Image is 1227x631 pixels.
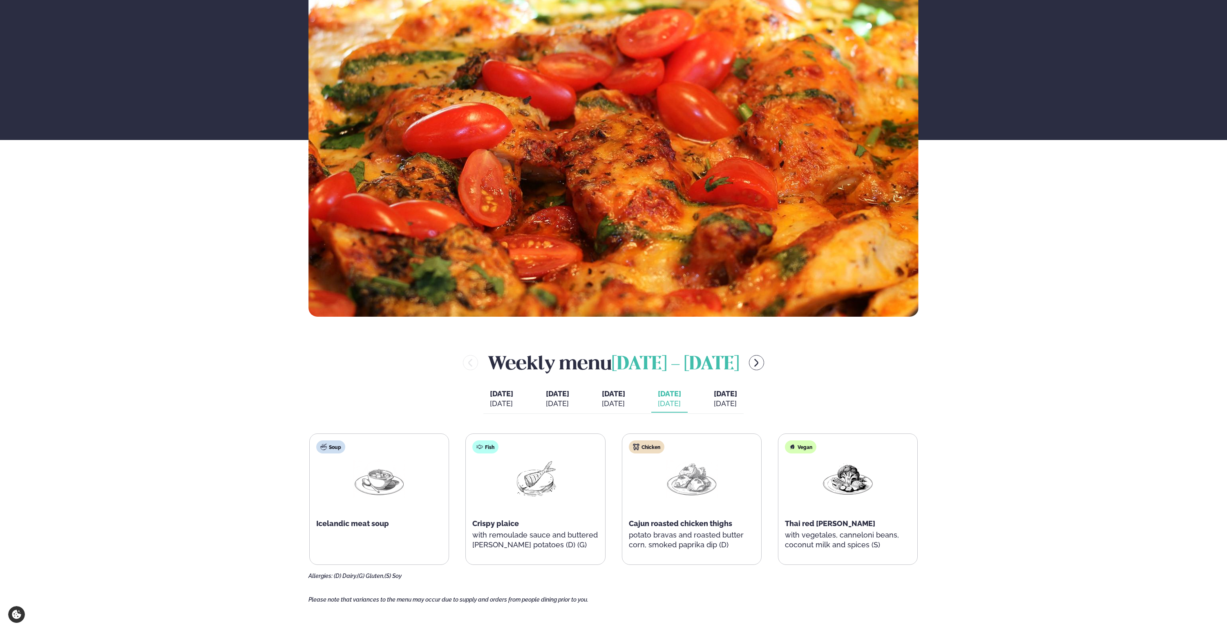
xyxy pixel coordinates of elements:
div: [DATE] [602,399,625,409]
div: [DATE] [658,399,681,409]
span: Crispy plaice [472,519,519,528]
span: Please note that variances to the menu may occur due to supply and orders from people dining prio... [308,596,588,603]
h2: Weekly menu [488,349,739,376]
p: with vegetales, canneloni beans, coconut milk and spices (S) [785,530,911,550]
span: [DATE] - [DATE] [612,355,739,373]
button: [DATE] [DATE] [707,386,744,413]
img: Fish.png [509,460,561,498]
img: Soup.png [353,460,405,498]
button: [DATE] [DATE] [539,386,576,413]
span: Cajun roasted chicken thighs [629,519,732,528]
span: [DATE] [546,389,569,398]
span: Allergies: [308,573,333,579]
span: (G) Gluten, [357,573,384,579]
a: Cookie settings [8,606,25,623]
button: menu-btn-left [463,355,478,370]
img: Chicken-thighs.png [666,460,718,498]
div: Vegan [785,440,816,453]
span: [DATE] [658,389,681,399]
span: (D) Dairy, [334,573,357,579]
img: Vegan.png [822,460,874,498]
button: [DATE] [DATE] [651,386,688,413]
img: Vegan.svg [789,444,796,450]
div: Fish [472,440,498,453]
span: (S) Soy [384,573,402,579]
span: [DATE] [490,389,513,398]
p: potato bravas and roasted butter corn, smoked paprika dip (D) [629,530,755,550]
button: menu-btn-right [749,355,764,370]
button: [DATE] [DATE] [595,386,632,413]
img: soup.svg [320,444,327,450]
p: with remoulade sauce and buttered [PERSON_NAME] potatoes (D) (G) [472,530,598,550]
div: [DATE] [546,399,569,409]
span: [DATE] [714,389,737,398]
span: Icelandic meat soup [316,519,389,528]
div: [DATE] [714,399,737,409]
div: Soup [316,440,345,453]
img: chicken.svg [633,444,639,450]
div: [DATE] [490,399,513,409]
img: fish.svg [476,444,483,450]
span: Thai red [PERSON_NAME] [785,519,875,528]
div: Chicken [629,440,664,453]
span: [DATE] [602,389,625,398]
button: [DATE] [DATE] [483,386,520,413]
